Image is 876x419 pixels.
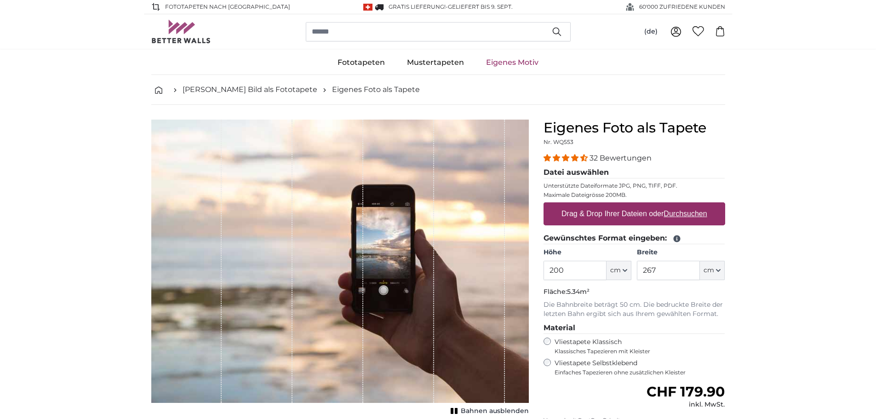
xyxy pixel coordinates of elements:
a: [PERSON_NAME] Bild als Fototapete [183,84,317,95]
p: Fläche: [544,287,725,297]
span: Nr. WQ553 [544,138,573,145]
p: Unterstützte Dateiformate JPG, PNG, TIFF, PDF. [544,182,725,189]
img: Schweiz [363,4,372,11]
button: Bahnen ausblenden [448,405,529,418]
span: cm [704,266,714,275]
label: Breite [637,248,725,257]
a: Fototapeten [326,51,396,75]
span: 60'000 ZUFRIEDENE KUNDEN [639,3,725,11]
span: Einfaches Tapezieren ohne zusätzlichen Kleister [555,369,725,376]
p: Maximale Dateigrösse 200MB. [544,191,725,199]
a: Mustertapeten [396,51,475,75]
h1: Eigenes Foto als Tapete [544,120,725,136]
legend: Material [544,322,725,334]
a: Eigenes Foto als Tapete [332,84,420,95]
span: 32 Bewertungen [590,154,652,162]
a: Eigenes Motiv [475,51,550,75]
span: - [446,3,513,10]
span: 5.34m² [567,287,590,296]
button: cm [607,261,631,280]
button: (de) [637,23,665,40]
label: Vliestapete Klassisch [555,338,717,355]
img: Betterwalls [151,20,211,43]
span: Fototapeten nach [GEOGRAPHIC_DATA] [165,3,290,11]
nav: breadcrumbs [151,75,725,105]
p: Die Bahnbreite beträgt 50 cm. Die bedruckte Breite der letzten Bahn ergibt sich aus Ihrem gewählt... [544,300,725,319]
span: cm [610,266,621,275]
legend: Gewünschtes Format eingeben: [544,233,725,244]
label: Drag & Drop Ihrer Dateien oder [558,205,711,223]
u: Durchsuchen [664,210,707,218]
span: Geliefert bis 9. Sept. [448,3,513,10]
button: cm [700,261,725,280]
div: inkl. MwSt. [647,400,725,409]
label: Höhe [544,248,631,257]
div: 1 of 1 [151,120,529,418]
span: Klassisches Tapezieren mit Kleister [555,348,717,355]
span: 4.31 stars [544,154,590,162]
legend: Datei auswählen [544,167,725,178]
span: Bahnen ausblenden [461,407,529,416]
span: GRATIS Lieferung! [389,3,446,10]
span: CHF 179.90 [647,383,725,400]
label: Vliestapete Selbstklebend [555,359,725,376]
